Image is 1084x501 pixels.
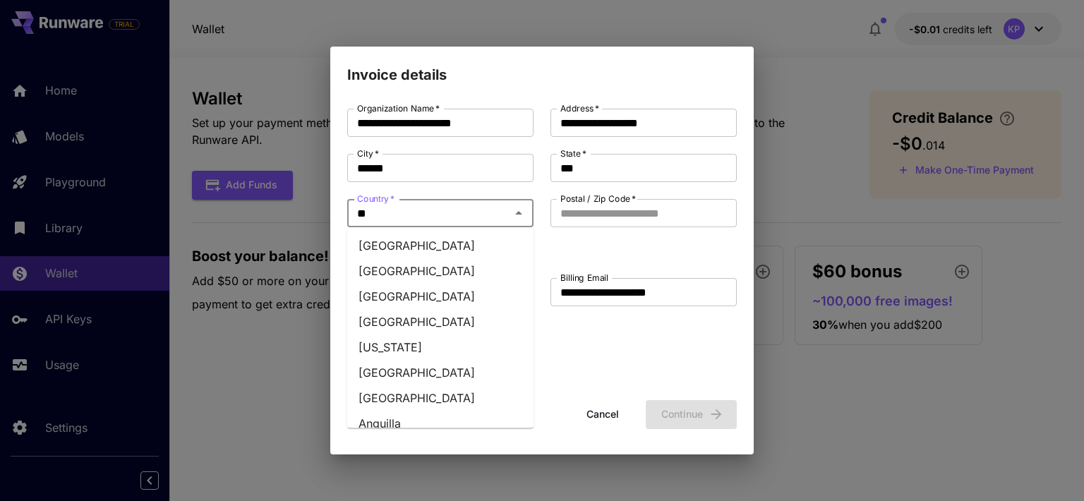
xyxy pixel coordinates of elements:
li: [GEOGRAPHIC_DATA] [347,284,534,309]
button: Close [509,203,529,223]
h2: Invoice details [330,47,754,86]
li: [GEOGRAPHIC_DATA] [347,258,534,284]
li: [GEOGRAPHIC_DATA] [347,385,534,411]
li: [US_STATE] [347,334,534,360]
label: State [560,147,586,159]
li: [GEOGRAPHIC_DATA] [347,360,534,385]
label: Address [560,102,599,114]
label: Postal / Zip Code [560,193,636,205]
button: Cancel [571,400,634,429]
li: Anguilla [347,411,534,436]
label: Organization Name [357,102,440,114]
label: Country [357,193,395,205]
li: [GEOGRAPHIC_DATA] [347,309,534,334]
li: [GEOGRAPHIC_DATA] [347,233,534,258]
label: City [357,147,379,159]
label: Billing Email [560,272,608,284]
